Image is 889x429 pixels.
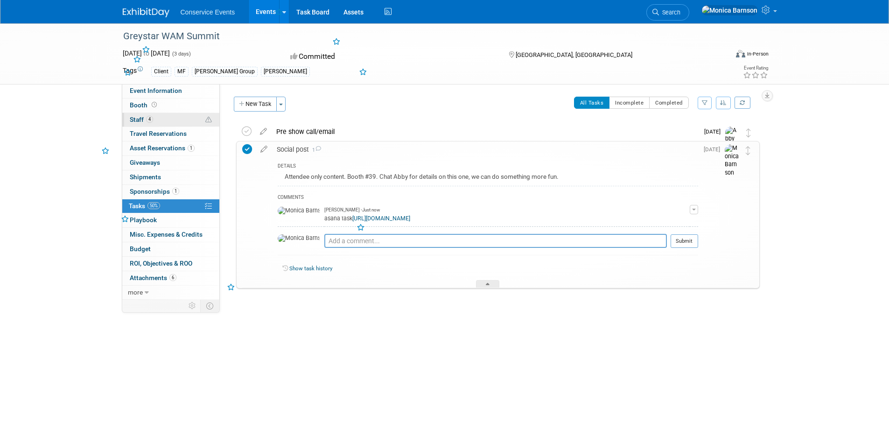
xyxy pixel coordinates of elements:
div: Event Format [673,49,769,63]
div: Attendee only content. Booth #39. Chat Abby for details on this one, we can do something more fun. [278,171,698,185]
span: Budget [130,245,151,253]
div: [PERSON_NAME] [261,67,310,77]
button: Completed [649,97,689,109]
span: [DATE] [DATE] [123,49,170,57]
td: Personalize Event Tab Strip [184,300,201,312]
a: Giveaways [122,156,219,170]
a: edit [256,145,272,154]
div: In-Person [747,50,769,57]
span: ROI, Objectives & ROO [130,260,192,267]
a: [URL][DOMAIN_NAME] [352,215,410,222]
span: Attachments [130,274,176,281]
i: Move task [746,128,751,137]
a: Tasks50% [122,199,219,213]
button: Submit [671,234,698,248]
a: Booth [122,98,219,113]
a: more [122,286,219,300]
span: 1 [188,145,195,152]
span: Event Information [130,87,182,94]
a: Asset Reservations1 [122,141,219,155]
span: (3 days) [171,51,191,57]
span: 4 [146,116,153,123]
i: Move task [746,146,750,155]
a: edit [255,127,272,136]
td: Toggle Event Tabs [200,300,219,312]
span: [PERSON_NAME] - Just now [324,207,380,213]
span: [DATE] [704,128,725,135]
a: Attachments6 [122,271,219,285]
div: Pre show call/email [272,124,699,140]
span: Search [659,9,680,16]
span: 6 [169,274,176,281]
a: Event Information [122,84,219,98]
a: Refresh [735,97,750,109]
img: Monica Barnson [725,144,739,177]
span: Asset Reservations [130,144,195,152]
a: Search [646,4,689,21]
img: ExhibitDay [123,8,169,17]
img: Monica Barnson [278,207,320,215]
div: asana task [324,213,690,222]
img: Monica Barnson [701,5,758,15]
div: Event Rating [743,66,768,70]
div: [PERSON_NAME] Group [192,67,258,77]
span: Potential Scheduling Conflict -- at least one attendee is tagged in another overlapping event. [205,116,212,124]
span: Booth [130,101,159,109]
span: 1 [309,147,321,153]
span: Misc. Expenses & Credits [130,231,203,238]
img: Monica Barnson [278,234,320,243]
span: more [128,288,143,296]
div: DETAILS [278,163,698,171]
div: COMMENTS [278,193,698,203]
span: Travel Reservations [130,130,187,137]
span: 50% [147,202,160,209]
a: Staff4 [122,113,219,127]
a: Budget [122,242,219,256]
span: Playbook [130,216,157,224]
span: Sponsorships [130,188,179,195]
span: Conservice Events [181,8,235,16]
a: Travel Reservations [122,127,219,141]
div: Greystar WAM Summit [120,28,714,45]
a: Sponsorships1 [122,185,219,199]
button: All Tasks [574,97,610,109]
span: Booth not reserved yet [150,101,159,108]
button: Incomplete [609,97,650,109]
div: Client [151,67,171,77]
span: Shipments [130,173,161,181]
span: Giveaways [130,159,160,166]
img: Format-Inperson.png [736,50,745,57]
div: MF [175,67,189,77]
span: Tasks [129,202,160,210]
a: Show task history [289,265,332,272]
span: 1 [172,188,179,195]
div: Committed [287,49,494,65]
button: New Task [234,97,277,112]
span: [GEOGRAPHIC_DATA], [GEOGRAPHIC_DATA] [516,51,632,58]
span: to [142,49,151,57]
div: Social post [272,141,698,157]
a: ROI, Objectives & ROO [122,257,219,271]
a: Shipments [122,170,219,184]
a: Playbook [122,213,219,227]
td: Tags [123,66,143,77]
span: [DATE] [704,146,725,153]
span: Staff [130,116,153,123]
a: Misc. Expenses & Credits [122,228,219,242]
img: Abby Reaves [725,127,739,160]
